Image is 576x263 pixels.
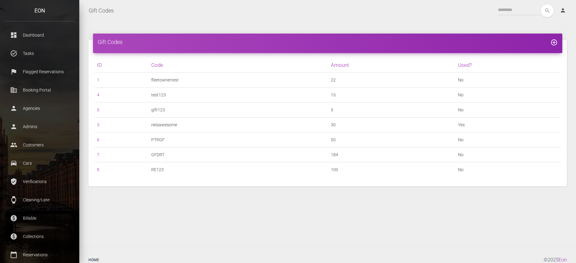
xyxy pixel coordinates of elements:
[9,232,70,241] p: Collections
[9,195,70,204] p: Cleaning/Late
[5,211,75,226] a: paid Billable
[97,122,99,127] a: 3
[5,101,75,116] a: person Agencies
[5,119,75,134] a: person Admins
[456,73,561,88] td: No
[9,140,70,150] p: Customers
[328,132,456,147] td: 50
[9,250,70,259] p: Reservations
[149,103,328,117] td: gift123
[98,38,558,46] h4: Gift Codes
[328,103,456,117] td: 5
[9,104,70,113] p: Agencies
[97,137,99,142] a: 6
[9,85,70,95] p: Booking Portal
[9,31,70,40] p: Dashboard
[328,117,456,132] td: 30
[149,73,328,88] td: fleetownertest
[95,58,149,73] th: ID
[328,147,456,162] td: 184
[5,174,75,189] a: verified_user Verifications
[9,49,70,58] p: Tasks
[550,39,558,46] i: add_circle_outline
[9,122,70,131] p: Admins
[149,162,328,177] td: RE123
[560,7,566,13] i: person
[5,137,75,153] a: people Customers
[5,27,75,43] a: dashboard Dashboard
[456,162,561,177] td: No
[456,147,561,162] td: No
[328,88,456,103] td: 15
[5,192,75,207] a: watch Cleaning/Late
[149,117,328,132] td: reiisawesome
[97,92,99,97] a: 4
[550,39,558,45] a: add_circle_outline
[5,229,75,244] a: paid Collections
[328,162,456,177] td: 100
[97,107,99,112] a: 5
[456,103,561,117] td: No
[97,167,99,172] a: 8
[9,159,70,168] p: Cars
[456,117,561,132] td: Yes
[9,67,70,76] p: Flagged Reservations
[149,88,328,103] td: test123
[149,132,328,147] td: PTRGF
[149,58,328,73] th: Code
[5,82,75,98] a: corporate_fare Booking Portal
[149,147,328,162] td: GFDRT
[456,58,561,73] th: Used?
[9,177,70,186] p: Verifications
[97,152,99,157] a: 7
[541,5,553,17] button: search
[559,257,567,263] a: Eon
[9,214,70,223] p: Billable
[5,46,75,61] a: task_alt Tasks
[5,247,75,262] a: calendar_today Reservations
[456,132,561,147] td: No
[5,64,75,79] a: flag Flagged Reservations
[456,88,561,103] td: No
[5,156,75,171] a: drive_eta Cars
[97,77,99,82] a: 1
[328,58,456,73] th: Amount
[89,3,114,18] a: Gift Codes
[328,73,456,88] td: 22
[555,5,571,17] a: person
